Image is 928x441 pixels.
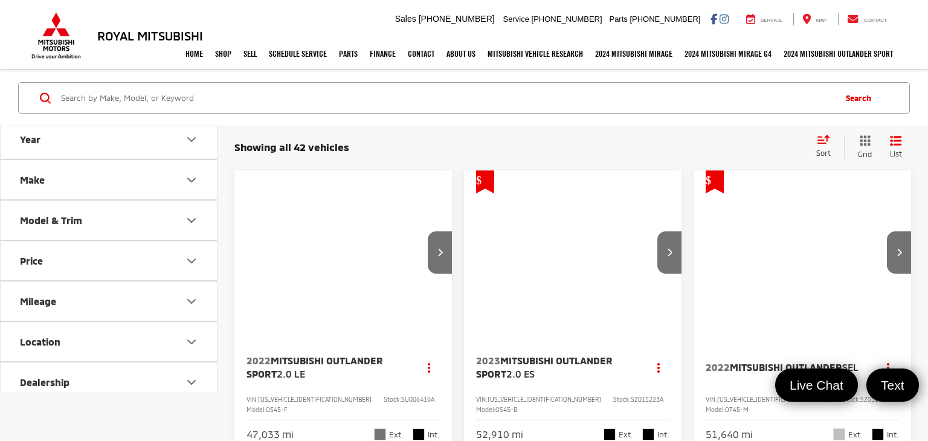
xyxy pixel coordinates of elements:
[887,231,911,274] button: Next image
[1,282,218,321] button: MileageMileage
[184,335,199,349] div: Location
[706,406,725,413] span: Model:
[395,14,416,24] span: Sales
[29,12,83,59] img: Mitsubishi
[20,255,43,266] div: Price
[482,39,589,69] a: Mitsubishi Vehicle Research
[428,429,440,440] span: Int.
[20,134,40,145] div: Year
[706,170,724,193] span: Get Price Drop Alert
[476,355,500,366] span: 2023
[237,39,263,69] a: Sell
[848,429,863,440] span: Ext.
[402,39,440,69] a: Contact
[401,396,434,403] span: SU006419A
[844,135,881,159] button: Grid View
[631,396,663,403] span: SZ015223A
[793,13,836,25] a: Map
[890,149,902,159] span: List
[784,377,849,393] span: Live Chat
[842,361,859,373] span: SEL
[816,18,826,23] span: Map
[184,375,199,390] div: Dealership
[266,406,288,413] span: OS45-F
[1,241,218,280] button: PricePrice
[495,406,517,413] span: OS45-B
[887,362,889,372] span: dropdown dots
[878,357,899,378] button: Actions
[875,377,910,393] span: Text
[246,406,266,413] span: Model:
[364,39,402,69] a: Finance
[648,357,669,378] button: Actions
[374,428,386,440] span: Mercury Gray Metallic
[20,376,69,388] div: Dealership
[657,362,660,372] span: dropdown dots
[532,14,602,24] span: [PHONE_NUMBER]
[384,396,401,403] span: Stock:
[613,396,631,403] span: Stock:
[20,295,56,307] div: Mileage
[476,170,494,193] span: Get Price Drop Alert
[860,396,893,403] span: SZ038241A
[60,83,834,112] input: Search by Make, Model, or Keyword
[866,369,919,402] a: Text
[657,231,681,274] button: Next image
[277,368,305,379] span: 2.0 LE
[1,201,218,240] button: Model & TrimModel & Trim
[506,368,535,379] span: 2.0 ES
[810,135,844,159] button: Select sort value
[1,362,218,402] button: DealershipDealership
[184,173,199,187] div: Make
[710,14,717,24] a: Facebook: Click to visit our Facebook page
[834,83,889,113] button: Search
[706,396,717,403] span: VIN:
[428,362,430,372] span: dropdown dots
[816,149,831,157] span: Sort
[246,354,407,381] a: 2022Mitsubishi Outlander Sport2.0 LE
[706,361,866,374] a: 2022Mitsubishi OutlanderSEL
[720,14,729,24] a: Instagram: Click to visit our Instagram page
[419,14,495,24] span: [PHONE_NUMBER]
[476,396,488,403] span: VIN:
[419,357,440,378] button: Actions
[503,14,529,24] span: Service
[184,294,199,309] div: Mileage
[604,428,616,440] span: Labrador Black Pearl
[678,39,778,69] a: 2024 Mitsubishi Mirage G4
[725,406,749,413] span: OT45-M
[737,13,791,25] a: Service
[234,141,349,153] span: Showing all 42 vehicles
[246,355,383,379] span: Mitsubishi Outlander Sport
[209,39,237,69] a: Shop
[476,406,495,413] span: Model:
[833,428,845,440] span: Silver
[864,18,887,23] span: Contact
[246,396,258,403] span: VIN:
[872,428,884,440] span: Black
[263,39,333,69] a: Schedule Service: Opens in a new tab
[476,355,613,379] span: Mitsubishi Outlander Sport
[258,396,372,403] span: [US_VEHICLE_IDENTIFICATION_NUMBER]
[1,160,218,199] button: MakeMake
[1,120,218,159] button: YearYear
[778,39,899,69] a: 2024 Mitsubishi Outlander SPORT
[184,213,199,228] div: Model & Trim
[97,29,203,42] h3: Royal Mitsubishi
[657,429,669,440] span: Int.
[642,428,654,440] span: Black
[488,396,601,403] span: [US_VEHICLE_IDENTIFICATION_NUMBER]
[20,174,45,185] div: Make
[440,39,482,69] a: About Us
[730,361,842,373] span: Mitsubishi Outlander
[20,336,60,347] div: Location
[843,396,860,403] span: Stock:
[609,14,627,24] span: Parts
[20,214,82,226] div: Model & Trim
[1,322,218,361] button: LocationLocation
[428,231,452,274] button: Next image
[761,18,782,23] span: Service
[246,355,271,366] span: 2022
[706,361,730,373] span: 2022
